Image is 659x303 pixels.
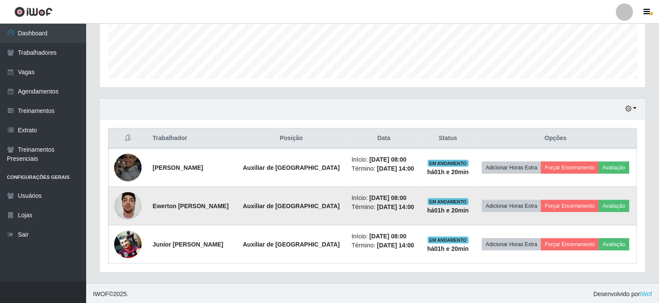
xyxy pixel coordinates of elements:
[377,203,414,210] time: [DATE] 14:00
[351,164,416,173] li: Término:
[370,156,407,163] time: [DATE] 08:00
[428,198,469,205] span: EM ANDAMENTO
[370,233,407,240] time: [DATE] 08:00
[377,165,414,172] time: [DATE] 14:00
[152,164,203,171] strong: [PERSON_NAME]
[427,207,469,214] strong: há 01 h e 20 min
[243,164,340,171] strong: Auxiliar de [GEOGRAPHIC_DATA]
[14,6,53,17] img: CoreUI Logo
[351,155,416,164] li: Início:
[346,128,421,149] th: Data
[541,162,599,174] button: Forçar Encerramento
[599,200,629,212] button: Avaliação
[93,291,109,297] span: IWOF
[114,231,142,258] img: 1747155708946.jpeg
[427,245,469,252] strong: há 01 h e 20 min
[351,241,416,250] li: Término:
[475,128,637,149] th: Opções
[351,203,416,212] li: Término:
[594,290,652,299] span: Desenvolvido por
[93,290,128,299] span: © 2025 .
[599,162,629,174] button: Avaliação
[236,128,347,149] th: Posição
[147,128,236,149] th: Trabalhador
[243,203,340,209] strong: Auxiliar de [GEOGRAPHIC_DATA]
[482,200,541,212] button: Adicionar Horas Extra
[427,169,469,175] strong: há 01 h e 20 min
[152,241,223,248] strong: Junior [PERSON_NAME]
[599,238,629,250] button: Avaliação
[351,232,416,241] li: Início:
[541,238,599,250] button: Forçar Encerramento
[152,203,229,209] strong: Ewerton [PERSON_NAME]
[482,162,541,174] button: Adicionar Horas Extra
[421,128,475,149] th: Status
[243,241,340,248] strong: Auxiliar de [GEOGRAPHIC_DATA]
[351,194,416,203] li: Início:
[640,291,652,297] a: iWof
[541,200,599,212] button: Forçar Encerramento
[370,194,407,201] time: [DATE] 08:00
[114,187,142,224] img: 1741968469890.jpeg
[377,242,414,249] time: [DATE] 14:00
[114,149,142,186] img: 1655477118165.jpeg
[482,238,541,250] button: Adicionar Horas Extra
[428,237,469,244] span: EM ANDAMENTO
[428,160,469,167] span: EM ANDAMENTO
